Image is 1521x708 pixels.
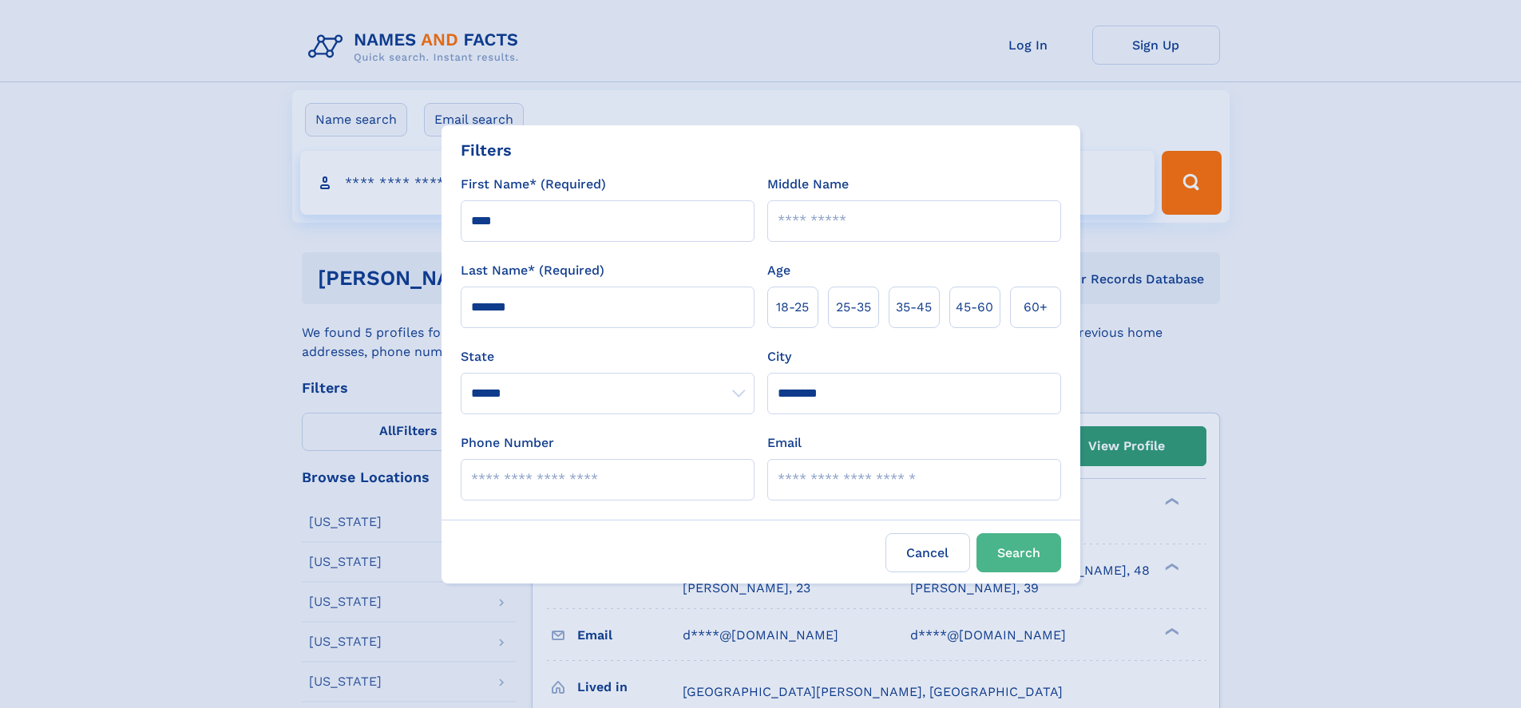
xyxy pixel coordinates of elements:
div: Filters [461,138,512,162]
label: First Name* (Required) [461,175,606,194]
label: City [767,347,791,366]
label: Middle Name [767,175,849,194]
label: State [461,347,755,366]
span: 25‑35 [836,298,871,317]
span: 18‑25 [776,298,809,317]
label: Age [767,261,790,280]
label: Email [767,433,802,453]
label: Last Name* (Required) [461,261,604,280]
span: 60+ [1024,298,1048,317]
label: Cancel [885,533,970,572]
span: 35‑45 [896,298,932,317]
span: 45‑60 [956,298,993,317]
button: Search [976,533,1061,572]
label: Phone Number [461,433,554,453]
